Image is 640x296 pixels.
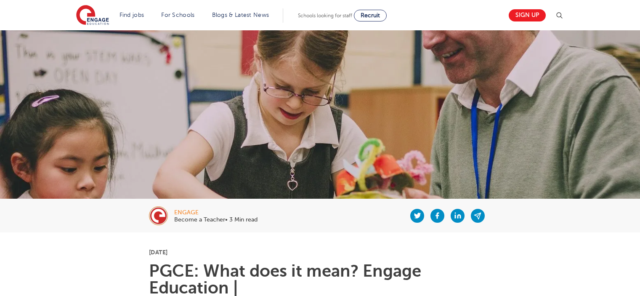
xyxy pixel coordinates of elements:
[120,12,144,18] a: Find jobs
[298,13,352,19] span: Schools looking for staff
[212,12,269,18] a: Blogs & Latest News
[161,12,194,18] a: For Schools
[361,12,380,19] span: Recruit
[174,217,258,223] p: Become a Teacher• 3 Min read
[509,9,546,21] a: Sign up
[76,5,109,26] img: Engage Education
[174,210,258,216] div: engage
[149,249,491,255] p: [DATE]
[354,10,387,21] a: Recruit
